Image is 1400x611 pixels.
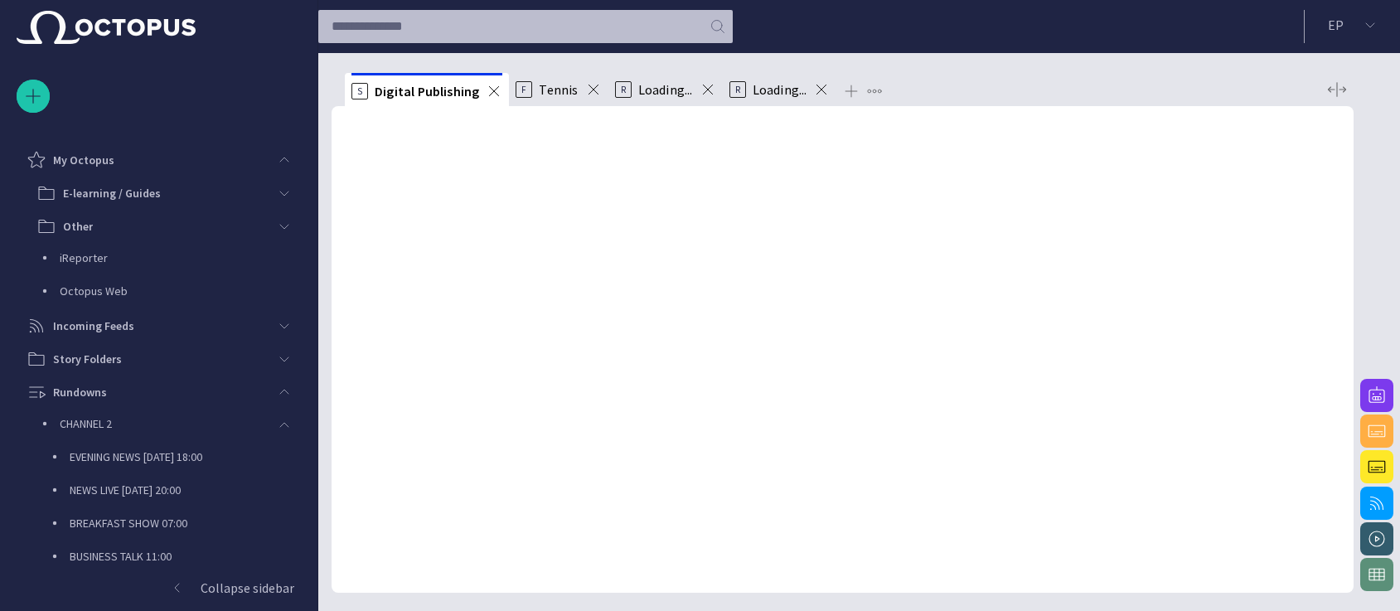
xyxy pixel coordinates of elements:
[615,81,632,98] p: R
[753,81,807,98] span: Loading...
[375,83,479,99] span: Digital Publishing
[36,508,301,541] div: BREAKFAST SHOW 07:00
[509,73,608,106] div: FTennis
[70,515,301,531] p: BREAKFAST SHOW 07:00
[53,152,114,168] p: My Octopus
[60,250,301,266] p: iReporter
[729,81,746,98] p: R
[53,351,122,367] p: Story Folders
[201,578,294,598] p: Collapse sidebar
[60,415,268,432] p: CHANNEL 2
[36,442,301,475] div: EVENING NEWS [DATE] 18:00
[70,482,301,498] p: NEWS LIVE [DATE] 20:00
[63,185,161,201] p: E-learning / Guides
[27,243,301,276] div: iReporter
[70,449,301,465] p: EVENING NEWS [DATE] 18:00
[539,81,578,98] span: Tennis
[345,73,509,106] div: SDigital Publishing
[60,283,301,299] p: Octopus Web
[70,548,301,565] p: BUSINESS TALK 11:00
[27,276,301,309] div: Octopus Web
[608,73,723,106] div: RLoading...
[1315,10,1390,40] button: EP
[17,143,301,571] ul: main menu
[36,541,301,575] div: BUSINESS TALK 11:00
[63,218,93,235] p: Other
[36,475,301,508] div: NEWS LIVE [DATE] 20:00
[351,83,368,99] p: S
[53,318,134,334] p: Incoming Feeds
[17,571,301,604] button: Collapse sidebar
[53,384,107,400] p: Rundowns
[17,11,196,44] img: Octopus News Room
[516,81,532,98] p: F
[723,73,837,106] div: RLoading...
[1328,15,1344,35] p: E P
[638,81,693,98] span: Loading...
